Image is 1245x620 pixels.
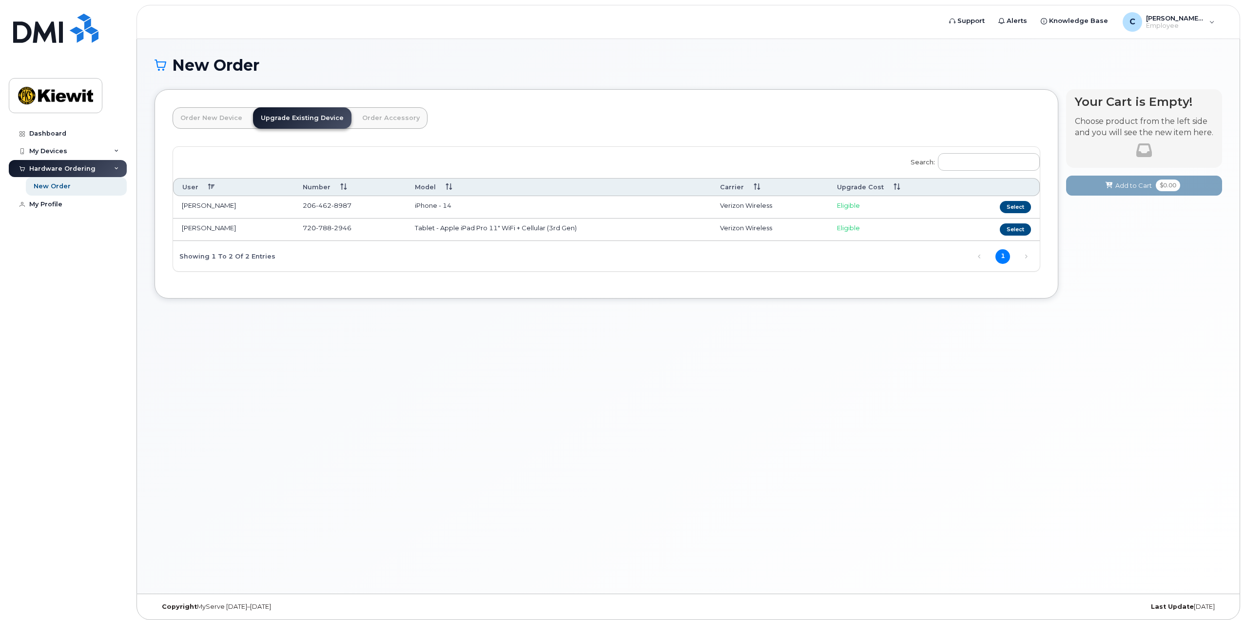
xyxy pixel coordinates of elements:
[866,603,1222,611] div: [DATE]
[1203,578,1238,613] iframe: Messenger Launcher
[253,107,351,129] a: Upgrade Existing Device
[173,219,294,241] td: [PERSON_NAME]
[1000,201,1031,213] button: Select
[406,219,711,241] td: Tablet - Apple iPad Pro 11" WiFi + Cellular (3rd Gen)
[173,247,275,264] div: Showing 1 to 2 of 2 entries
[995,249,1010,264] a: 1
[294,178,407,196] th: Number: activate to sort column ascending
[1000,223,1031,236] button: Select
[828,178,958,196] th: Upgrade Cost: activate to sort column ascending
[904,147,1040,174] label: Search:
[1156,180,1180,191] span: $0.00
[354,107,428,129] a: Order Accessory
[1066,176,1222,196] button: Add to Cart $0.00
[837,224,860,232] span: Eligible
[155,603,510,611] div: MyServe [DATE]–[DATE]
[1151,603,1194,610] strong: Last Update
[1075,116,1213,139] p: Choose product from the left side and you will see the new item here.
[316,201,331,209] span: 462
[303,224,351,232] span: 720
[837,201,860,209] span: Eligible
[972,249,987,264] a: Previous
[155,57,1222,74] h1: New Order
[406,196,711,219] td: iPhone - 14
[173,196,294,219] td: [PERSON_NAME]
[711,219,828,241] td: Verizon Wireless
[303,201,351,209] span: 206
[331,224,351,232] span: 2946
[406,178,711,196] th: Model: activate to sort column ascending
[162,603,197,610] strong: Copyright
[938,153,1040,171] input: Search:
[1075,95,1213,108] h4: Your Cart is Empty!
[711,196,828,219] td: Verizon Wireless
[1115,181,1152,190] span: Add to Cart
[711,178,828,196] th: Carrier: activate to sort column ascending
[316,224,331,232] span: 788
[173,178,294,196] th: User: activate to sort column descending
[173,107,250,129] a: Order New Device
[331,201,351,209] span: 8987
[1019,249,1033,264] a: Next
